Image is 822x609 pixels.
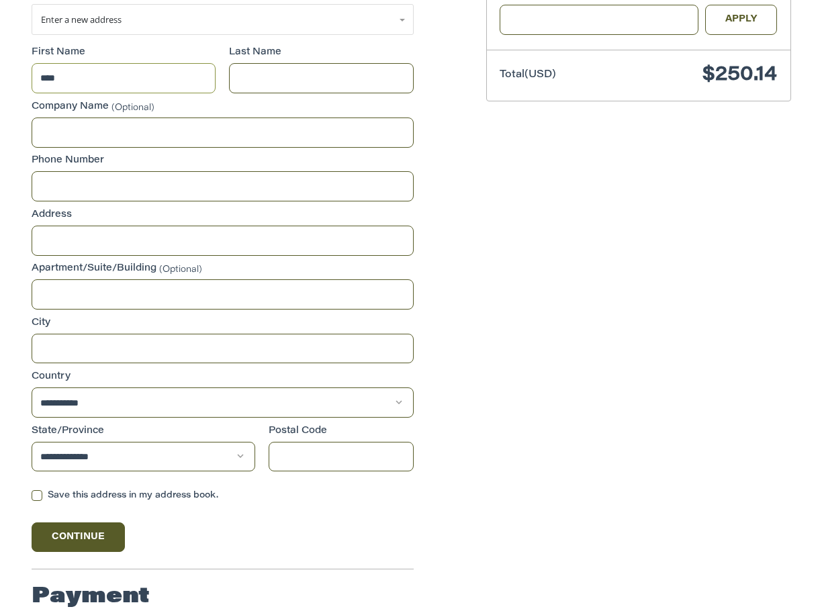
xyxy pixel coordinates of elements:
label: Address [32,208,414,222]
label: City [32,316,414,330]
label: Phone Number [32,154,414,168]
label: Country [32,370,414,384]
label: First Name [32,46,216,60]
label: Last Name [229,46,414,60]
span: Total (USD) [500,70,556,80]
label: State/Province [32,424,256,438]
label: Apartment/Suite/Building [32,262,414,276]
small: (Optional) [159,265,202,274]
label: Company Name [32,100,414,114]
small: (Optional) [111,103,154,111]
span: $250.14 [702,65,777,85]
span: Enter a new address [41,13,122,26]
button: Apply [705,5,778,35]
label: Postal Code [269,424,414,438]
button: Continue [32,522,126,552]
label: Save this address in my address book. [32,490,414,501]
input: Gift Certificate or Coupon Code [500,5,698,35]
a: Enter or select a different address [32,4,414,35]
